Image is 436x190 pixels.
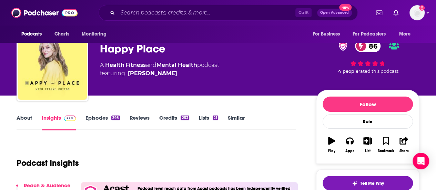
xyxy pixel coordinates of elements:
a: Show notifications dropdown [391,7,401,19]
a: InsightsPodchaser Pro [42,114,76,130]
button: Apps [341,132,358,157]
button: List [359,132,377,157]
input: Search podcasts, credits, & more... [118,7,295,18]
span: New [339,4,352,11]
div: Play [328,149,335,153]
span: Ctrl K [295,8,312,17]
button: open menu [308,28,348,41]
button: open menu [348,28,396,41]
button: open menu [17,28,51,41]
div: Share [399,149,408,153]
a: Similar [228,114,245,130]
div: A podcast [100,61,219,78]
h1: Podcast Insights [17,158,79,168]
div: 21 [213,116,218,120]
button: Open AdvancedNew [317,9,352,17]
span: Open Advanced [320,11,349,14]
img: User Profile [409,5,425,20]
img: Podchaser - Follow, Share and Rate Podcasts [11,6,78,19]
a: 86 [355,40,381,52]
span: Tell Me Why [360,181,384,186]
svg: Add a profile image [419,5,425,11]
p: Reach & Audience [24,182,70,189]
a: Fearne Cotton [128,69,177,78]
button: Bookmark [377,132,395,157]
a: Reviews [130,114,150,130]
span: Podcasts [21,29,42,39]
span: featuring [100,69,219,78]
img: tell me why sparkle [352,181,357,186]
div: Bookmark [378,149,394,153]
a: Health [105,62,124,68]
a: Show notifications dropdown [373,7,385,19]
a: Charts [50,28,73,41]
div: 398 [111,116,120,120]
div: Rate [323,114,413,129]
button: open menu [77,28,115,41]
div: List [365,149,371,153]
span: For Business [313,29,340,39]
span: Logged in as mdekoning [409,5,425,20]
button: Show profile menu [409,5,425,20]
span: 4 people [338,69,358,74]
img: verified Badge [336,42,349,51]
div: Apps [345,149,354,153]
a: Lists21 [199,114,218,130]
img: Happy Place [18,31,87,100]
span: and [146,62,156,68]
span: Monitoring [82,29,106,39]
span: More [399,29,411,39]
img: Podchaser Pro [64,116,76,121]
span: rated this podcast [358,69,398,74]
span: , [124,62,125,68]
a: About [17,114,32,130]
button: Play [323,132,341,157]
a: Mental Health [156,62,197,68]
span: Charts [54,29,69,39]
div: 253 [181,116,189,120]
div: verified Badge86 4 peoplerated this podcast [316,36,419,78]
button: Share [395,132,413,157]
a: Fitness [125,62,146,68]
div: Search podcasts, credits, & more... [99,5,358,21]
button: Follow [323,97,413,112]
div: Open Intercom Messenger [413,153,429,169]
span: 86 [362,40,381,52]
a: Credits253 [159,114,189,130]
span: For Podcasters [353,29,386,39]
a: Episodes398 [85,114,120,130]
button: open menu [394,28,419,41]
